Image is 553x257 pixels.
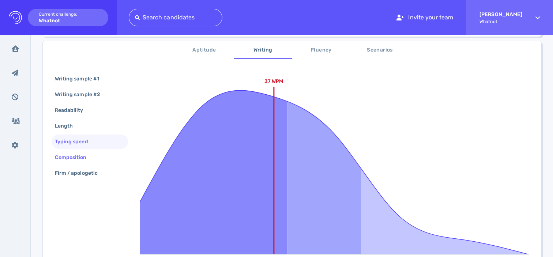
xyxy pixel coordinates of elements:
[53,105,92,116] div: Readability
[355,46,405,55] span: Scenarios
[53,152,95,163] div: Composition
[53,121,82,131] div: Length
[479,19,522,24] span: Whatnot
[180,46,229,55] span: Aptitude
[297,46,346,55] span: Fluency
[53,73,108,84] div: Writing sample #1
[264,78,283,84] text: 37 WPM
[53,168,106,178] div: Firm / apologetic
[479,11,522,18] strong: [PERSON_NAME]
[238,46,288,55] span: Writing
[53,136,97,147] div: Typing speed
[53,89,109,100] div: Writing sample #2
